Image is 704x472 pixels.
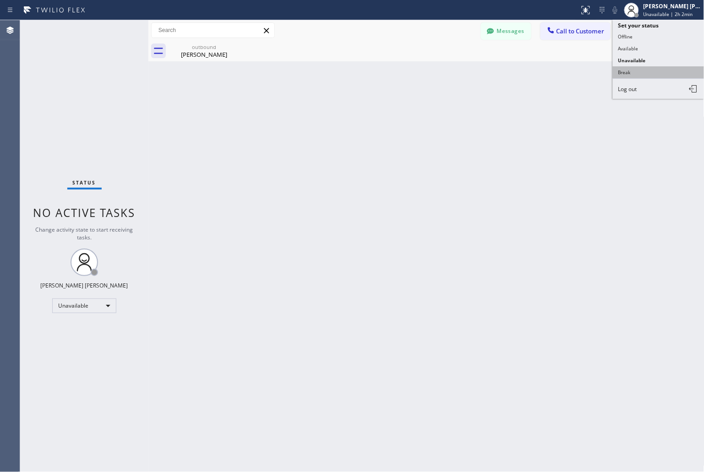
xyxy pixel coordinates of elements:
span: Unavailable | 2h 2min [644,11,693,17]
button: Mute [609,4,622,16]
input: Search [152,23,274,38]
div: [PERSON_NAME] [PERSON_NAME] [644,2,701,10]
button: Messages [481,22,531,40]
div: Unavailable [52,298,116,313]
span: Status [73,179,96,186]
div: [PERSON_NAME] [PERSON_NAME] [41,282,128,289]
span: Call to Customer [557,27,605,35]
button: Call to Customer [540,22,611,40]
span: No active tasks [33,205,136,220]
span: Change activity state to start receiving tasks. [36,226,133,241]
div: outbound [169,43,239,50]
div: [PERSON_NAME] [169,50,239,59]
div: Micheal Hung [169,41,239,61]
